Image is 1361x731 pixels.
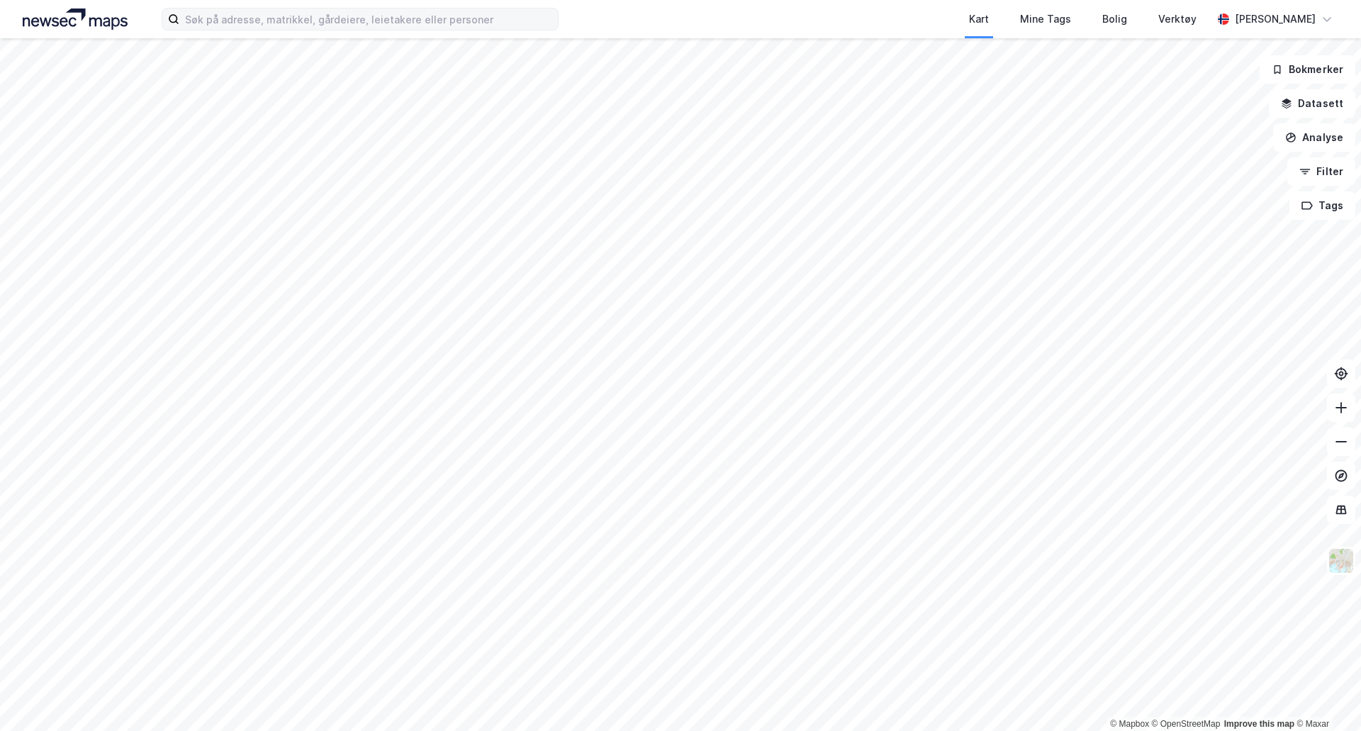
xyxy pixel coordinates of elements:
img: logo.a4113a55bc3d86da70a041830d287a7e.svg [23,9,128,30]
button: Datasett [1269,89,1355,118]
div: Kontrollprogram for chat [1290,663,1361,731]
iframe: Chat Widget [1290,663,1361,731]
div: Bolig [1102,11,1127,28]
button: Bokmerker [1260,55,1355,84]
img: Z [1328,547,1355,574]
button: Analyse [1273,123,1355,152]
div: Kart [969,11,989,28]
div: Mine Tags [1020,11,1071,28]
a: OpenStreetMap [1152,719,1221,729]
input: Søk på adresse, matrikkel, gårdeiere, leietakere eller personer [179,9,558,30]
a: Improve this map [1224,719,1294,729]
button: Tags [1289,191,1355,220]
a: Mapbox [1110,719,1149,729]
div: Verktøy [1158,11,1197,28]
div: [PERSON_NAME] [1235,11,1316,28]
button: Filter [1287,157,1355,186]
